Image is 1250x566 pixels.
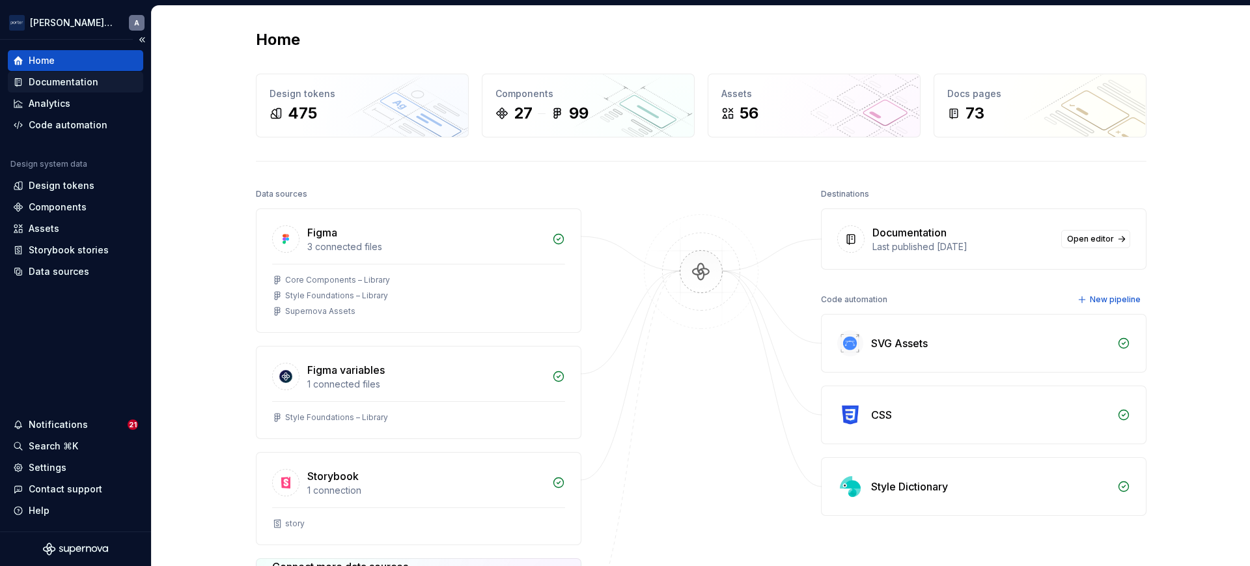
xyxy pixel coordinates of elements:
button: New pipeline [1074,290,1146,309]
div: Contact support [29,483,102,496]
div: 3 connected files [307,240,544,253]
a: Design tokens [8,175,143,196]
div: Figma [307,225,337,240]
a: Storybook stories [8,240,143,261]
div: 73 [965,103,984,124]
div: A [134,18,139,28]
div: Data sources [256,185,307,203]
div: 99 [569,103,589,124]
a: Assets [8,218,143,239]
div: Home [29,54,55,67]
div: Design tokens [29,179,94,192]
div: SVG Assets [871,335,928,351]
div: Style Foundations – Library [285,290,388,301]
a: Code automation [8,115,143,135]
div: Components [29,201,87,214]
div: 1 connected files [307,378,544,391]
div: Components [495,87,681,100]
div: Design tokens [270,87,455,100]
div: Core Components – Library [285,275,390,285]
div: Documentation [872,225,947,240]
div: Supernova Assets [285,306,355,317]
button: Search ⌘K [8,436,143,457]
span: Open editor [1067,234,1114,244]
svg: Supernova Logo [43,543,108,556]
div: 56 [740,103,758,124]
a: Storybook1 connectionstory [256,452,581,545]
div: 475 [288,103,317,124]
button: Collapse sidebar [133,31,151,49]
div: Code automation [29,119,107,132]
div: 1 connection [307,484,544,497]
div: CSS [871,407,892,423]
div: Style Foundations – Library [285,412,388,423]
div: story [285,518,305,529]
div: Destinations [821,185,869,203]
div: Help [29,504,49,517]
div: Assets [721,87,907,100]
div: Last published [DATE] [872,240,1053,253]
a: Assets56 [708,74,921,137]
button: Contact support [8,479,143,500]
div: [PERSON_NAME] Airlines [30,16,113,29]
div: Search ⌘K [29,440,78,453]
h2: Home [256,29,300,50]
a: Design tokens475 [256,74,469,137]
span: 21 [128,419,138,430]
a: Figma3 connected filesCore Components – LibraryStyle Foundations – LibrarySupernova Assets [256,208,581,333]
a: Settings [8,457,143,478]
button: Notifications21 [8,414,143,435]
div: Notifications [29,418,88,431]
a: Documentation [8,72,143,92]
div: Documentation [29,76,98,89]
a: Components [8,197,143,218]
a: Analytics [8,93,143,114]
div: Code automation [821,290,887,309]
div: Storybook [307,468,359,484]
a: Open editor [1061,230,1130,248]
div: Figma variables [307,362,385,378]
a: Figma variables1 connected filesStyle Foundations – Library [256,346,581,439]
img: f0306bc8-3074-41fb-b11c-7d2e8671d5eb.png [9,15,25,31]
div: Settings [29,461,66,474]
a: Components2799 [482,74,695,137]
div: Design system data [10,159,87,169]
div: Analytics [29,97,70,110]
a: Data sources [8,261,143,282]
span: New pipeline [1090,294,1141,305]
div: Style Dictionary [871,479,948,494]
div: Data sources [29,265,89,278]
div: 27 [514,103,533,124]
a: Home [8,50,143,71]
div: Storybook stories [29,244,109,257]
button: Help [8,500,143,521]
button: [PERSON_NAME] AirlinesA [3,8,148,36]
div: Assets [29,222,59,235]
a: Docs pages73 [934,74,1146,137]
div: Docs pages [947,87,1133,100]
